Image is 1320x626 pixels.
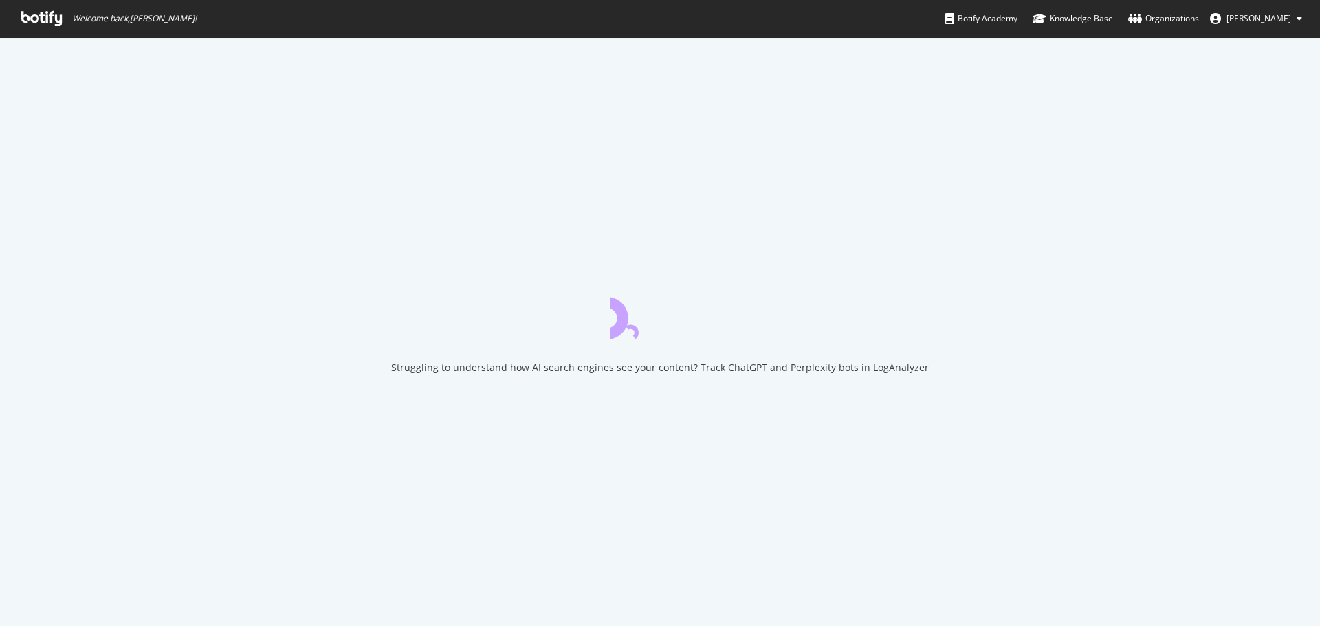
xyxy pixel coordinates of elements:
[1033,12,1113,25] div: Knowledge Base
[610,289,709,339] div: animation
[391,361,929,375] div: Struggling to understand how AI search engines see your content? Track ChatGPT and Perplexity bot...
[1199,8,1313,30] button: [PERSON_NAME]
[1226,12,1291,24] span: Bill Elward
[1128,12,1199,25] div: Organizations
[945,12,1017,25] div: Botify Academy
[72,13,197,24] span: Welcome back, [PERSON_NAME] !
